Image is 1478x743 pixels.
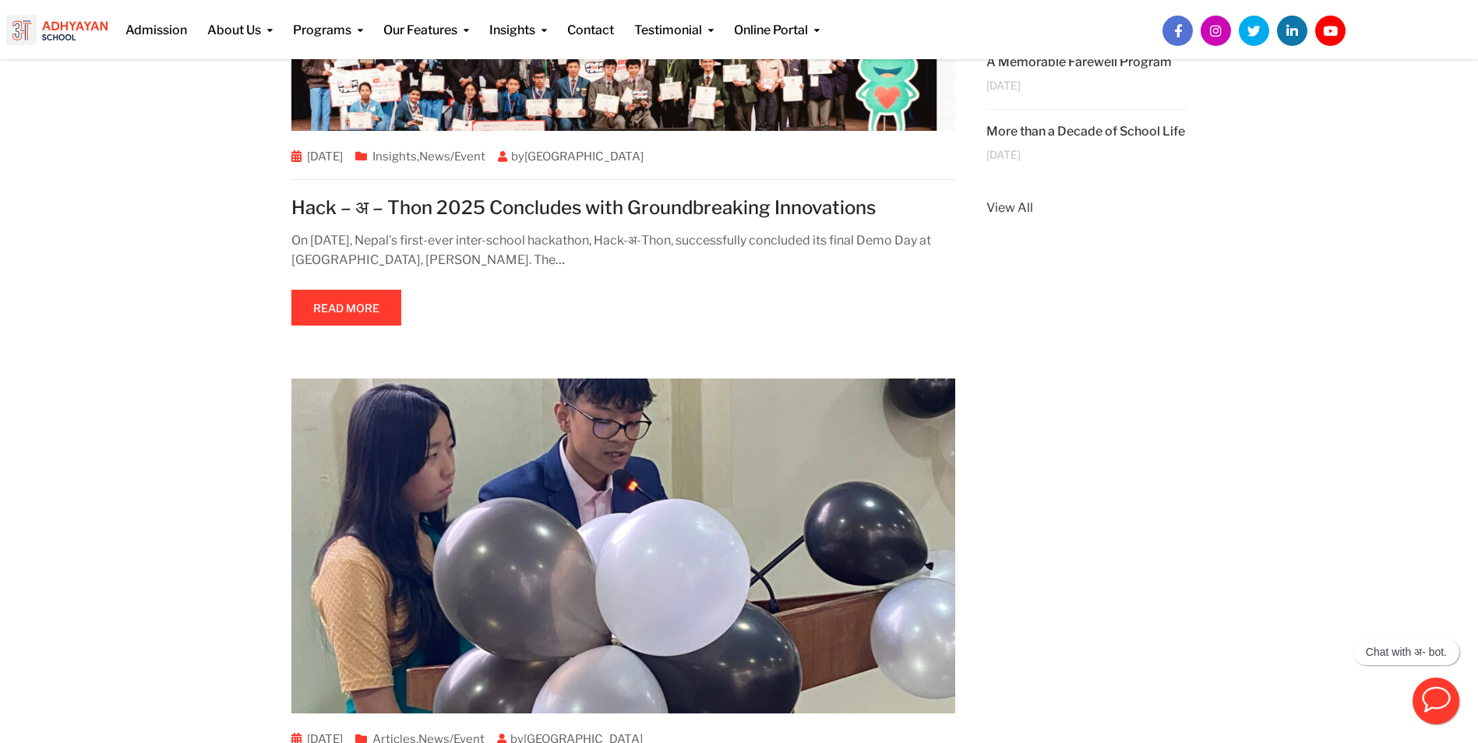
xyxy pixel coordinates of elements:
a: Hack – अ – Thon 2025 Concludes with Groundbreaking Innovations [291,196,876,219]
a: News/Event [419,150,485,164]
a: … [556,252,565,267]
a: [GEOGRAPHIC_DATA] [524,150,644,164]
a: [DATE] [307,150,343,164]
a: A Memorable Farewell Program [291,537,956,552]
a: Insights [372,150,417,164]
span: [DATE] [986,79,1021,91]
a: A Memorable Farewell Program [986,55,1172,69]
span: by [492,150,650,164]
div: On [DATE], Nepal’s first-ever inter-school hackathon, Hack-अ-Thon, successfully concluded its fin... [291,231,956,270]
a: View All [986,198,1187,218]
a: More than a Decade of School Life [986,124,1185,139]
span: , [349,150,492,164]
p: Chat with अ- bot. [1366,646,1447,659]
span: [DATE] [986,149,1021,160]
a: Read more [291,290,401,326]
